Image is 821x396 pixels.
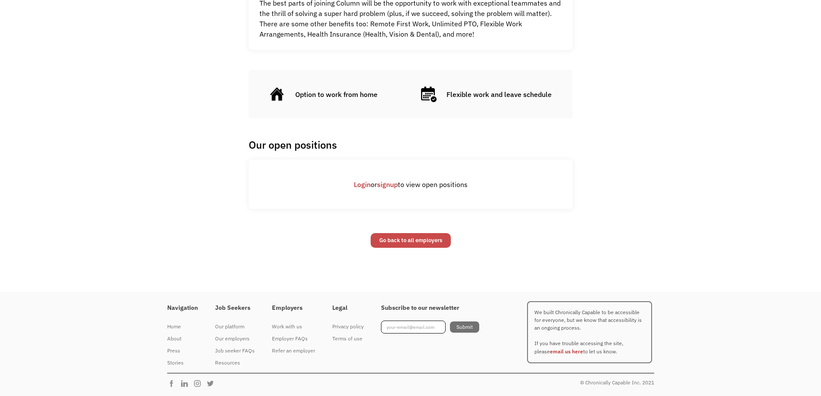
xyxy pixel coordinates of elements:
[580,377,654,388] div: © Chronically Capable Inc. 2021
[167,321,198,333] a: Home
[215,346,255,356] div: Job seeker FAQs
[180,379,193,388] img: Chronically Capable Linkedin Page
[215,357,255,369] a: Resources
[332,304,364,312] h4: Legal
[450,321,479,333] input: Submit
[167,345,198,357] a: Press
[332,321,364,333] a: Privacy policy
[167,304,198,312] h4: Navigation
[167,321,198,332] div: Home
[272,321,315,332] div: Work with us
[167,334,198,344] div: About
[527,301,652,363] p: We built Chronically Capable to be accessible for everyone, but we know that accessibility is an ...
[272,346,315,356] div: Refer an employer
[550,348,583,355] a: email us here
[272,345,315,357] a: Refer an employer
[295,89,378,100] div: Option to work from home
[249,179,573,190] div: or to view open positions
[272,321,315,333] a: Work with us
[332,321,364,332] div: Privacy policy
[215,304,255,312] h4: Job Seekers
[272,304,315,312] h4: Employers
[446,89,552,100] div: Flexible work and leave schedule
[381,321,446,334] input: your-email@email.com
[167,379,180,388] img: Chronically Capable Facebook Page
[354,180,371,189] a: Login
[272,333,315,345] a: Employer FAQs
[381,321,479,334] form: Footer Newsletter
[167,358,198,368] div: Stories
[332,333,364,345] a: Terms of use
[215,321,255,333] a: Our platform
[377,180,398,189] a: signup
[206,379,219,388] img: Chronically Capable Twitter Page
[371,233,451,248] a: Go back to all employers
[215,334,255,344] div: Our employers
[215,345,255,357] a: Job seeker FAQs
[215,358,255,368] div: Resources
[272,334,315,344] div: Employer FAQs
[249,138,570,151] h1: Our open positions
[215,321,255,332] div: Our platform
[332,334,364,344] div: Terms of use
[167,357,198,369] a: Stories
[215,333,255,345] a: Our employers
[167,346,198,356] div: Press
[381,304,479,312] h4: Subscribe to our newsletter
[193,379,206,388] img: Chronically Capable Instagram Page
[167,333,198,345] a: About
